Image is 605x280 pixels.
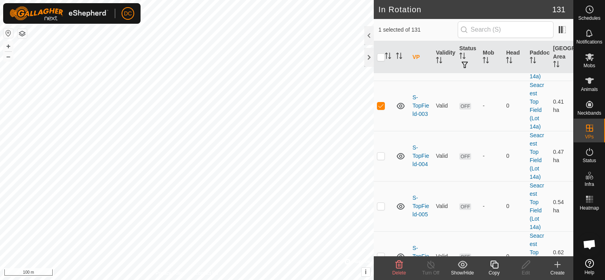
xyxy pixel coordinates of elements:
[361,268,370,276] button: i
[584,270,594,275] span: Help
[584,63,595,68] span: Mobs
[503,41,526,74] th: Head
[385,54,391,60] p-sorticon: Activate to sort
[433,41,456,74] th: Validity
[413,245,429,268] a: S-TopField-006
[396,54,402,60] p-sorticon: Activate to sort
[433,181,456,231] td: Valid
[459,54,466,60] p-sorticon: Activate to sort
[483,252,500,261] div: -
[530,182,544,230] a: Seacrest Top Field (Lot 14a)
[510,269,542,276] div: Edit
[550,131,573,181] td: 0.47 ha
[550,81,573,131] td: 0.41 ha
[578,16,600,21] span: Schedules
[379,26,458,34] span: 1 selected of 131
[585,134,594,139] span: VPs
[413,195,429,218] a: S-TopField-005
[503,81,526,131] td: 0
[553,62,559,68] p-sorticon: Activate to sort
[195,270,218,277] a: Contact Us
[124,9,132,18] span: DC
[365,269,367,275] span: i
[578,233,601,256] a: Open chat
[576,40,602,44] span: Notifications
[530,132,544,180] a: Seacrest Top Field (Lot 14a)
[478,269,510,276] div: Copy
[550,181,573,231] td: 0.54 ha
[447,269,478,276] div: Show/Hide
[550,41,573,74] th: [GEOGRAPHIC_DATA] Area
[483,152,500,160] div: -
[456,41,479,74] th: Status
[503,131,526,181] td: 0
[577,111,601,115] span: Neckbands
[392,270,406,276] span: Delete
[459,254,471,260] span: OFF
[506,58,512,64] p-sorticon: Activate to sort
[530,82,544,130] a: Seacrest Top Field (Lot 14a)
[483,102,500,110] div: -
[582,158,596,163] span: Status
[4,42,13,51] button: +
[156,270,185,277] a: Privacy Policy
[459,203,471,210] span: OFF
[483,58,489,64] p-sorticon: Activate to sort
[503,181,526,231] td: 0
[479,41,503,74] th: Mob
[4,52,13,61] button: –
[530,32,544,79] a: Seacrest Top Field (Lot 14a)
[433,131,456,181] td: Valid
[413,144,429,167] a: S-TopField-004
[413,94,429,117] a: S-TopField-003
[4,28,13,38] button: Reset Map
[584,182,594,187] span: Infra
[552,4,565,15] span: 131
[409,41,433,74] th: VP
[530,58,536,64] p-sorticon: Activate to sort
[581,87,598,92] span: Animals
[542,269,573,276] div: Create
[433,81,456,131] td: Valid
[527,41,550,74] th: Paddock
[10,6,108,21] img: Gallagher Logo
[459,103,471,110] span: OFF
[580,206,599,210] span: Heatmap
[17,29,27,38] button: Map Layers
[459,153,471,160] span: OFF
[436,58,442,64] p-sorticon: Activate to sort
[379,5,552,14] h2: In Rotation
[483,202,500,210] div: -
[458,21,554,38] input: Search (S)
[415,269,447,276] div: Turn Off
[574,256,605,278] a: Help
